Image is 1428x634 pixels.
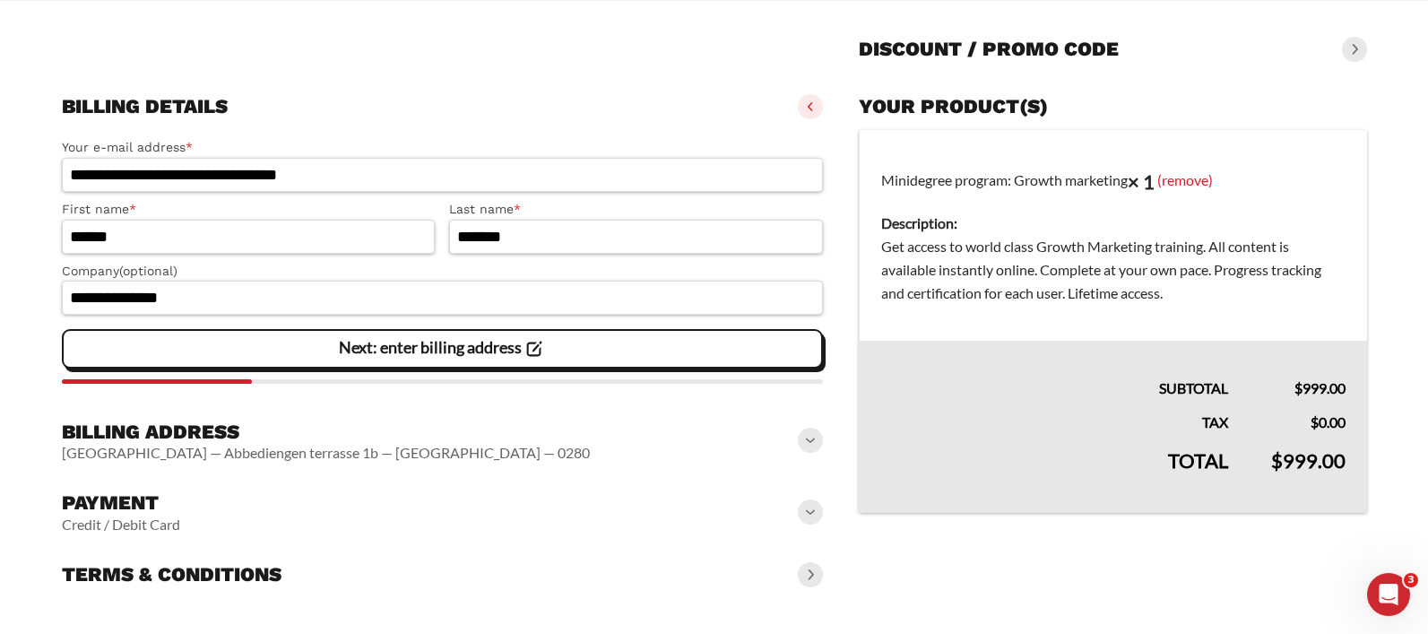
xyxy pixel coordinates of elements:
[1367,573,1410,616] iframe: Intercom live chat
[1157,170,1213,187] a: (remove)
[62,516,180,534] vaadin-horizontal-layout: Credit / Debit Card
[881,212,1345,235] dt: Description:
[860,400,1250,434] th: Tax
[860,341,1250,400] th: Subtotal
[62,329,824,369] vaadin-button: Next: enter billing address
[1311,413,1346,430] bdi: 0.00
[119,264,177,278] span: (optional)
[62,137,824,158] label: Your e-mail address
[62,491,180,516] h3: Payment
[1294,379,1346,396] bdi: 999.00
[881,235,1345,305] dd: Get access to world class Growth Marketing training. All content is available instantly online. C...
[62,94,228,119] h3: Billing details
[62,261,824,282] label: Company
[1271,448,1346,473] bdi: 999.00
[860,130,1367,342] td: Minidegree program: Growth marketing
[859,37,1119,62] h3: Discount / promo code
[1311,413,1319,430] span: $
[1128,169,1155,194] strong: × 1
[1294,379,1303,396] span: $
[860,434,1250,513] th: Total
[1404,573,1418,587] span: 3
[62,444,590,462] vaadin-horizontal-layout: [GEOGRAPHIC_DATA] — Abbediengen terrasse 1b — [GEOGRAPHIC_DATA] — 0280
[449,199,823,220] label: Last name
[62,199,436,220] label: First name
[62,420,590,445] h3: Billing address
[62,562,281,587] h3: Terms & conditions
[1271,448,1283,473] span: $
